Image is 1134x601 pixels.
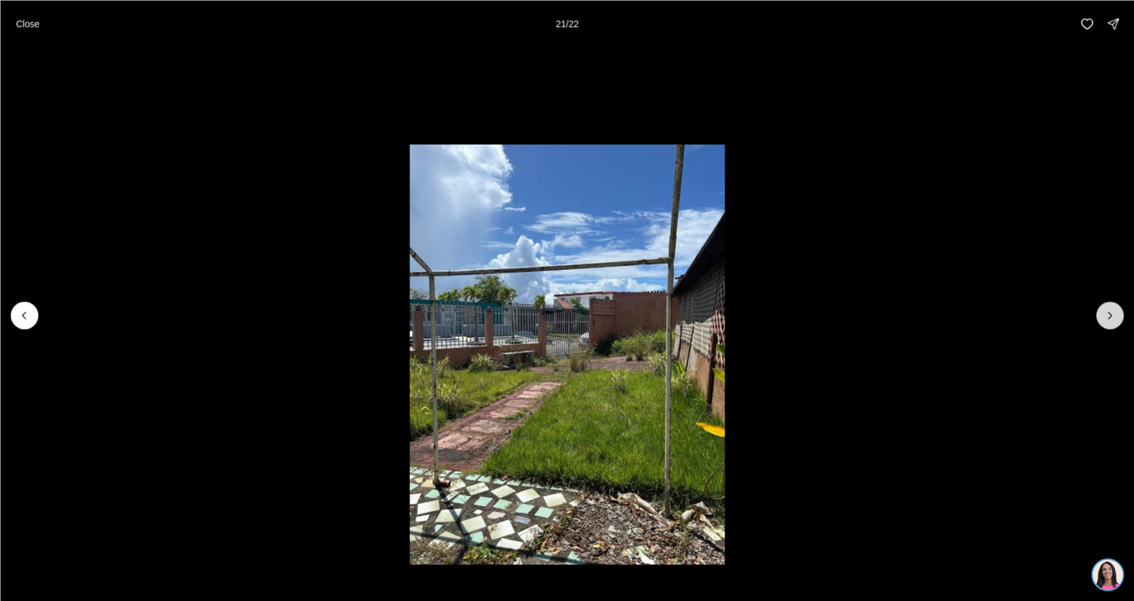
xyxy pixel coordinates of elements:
button: Close [8,10,47,37]
img: be3d4b55-7850-4bcb-9297-a2f9cd376e78.png [8,8,38,38]
p: 21 / 22 [556,18,578,29]
p: Close [16,18,39,29]
button: Previous slide [10,301,38,329]
button: Next slide [1096,301,1124,329]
